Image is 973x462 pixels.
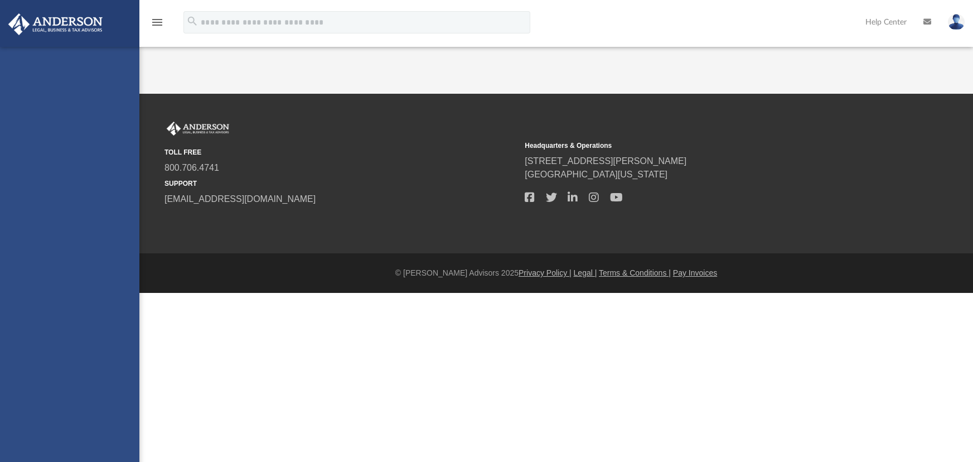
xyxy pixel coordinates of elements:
[5,13,106,35] img: Anderson Advisors Platinum Portal
[525,170,667,179] a: [GEOGRAPHIC_DATA][US_STATE]
[186,15,199,27] i: search
[164,122,231,136] img: Anderson Advisors Platinum Portal
[139,267,973,279] div: © [PERSON_NAME] Advisors 2025
[948,14,965,30] img: User Pic
[151,21,164,29] a: menu
[525,156,686,166] a: [STREET_ADDRESS][PERSON_NAME]
[151,16,164,29] i: menu
[525,141,877,151] small: Headquarters & Operations
[574,268,597,277] a: Legal |
[164,194,316,204] a: [EMAIL_ADDRESS][DOMAIN_NAME]
[164,163,219,172] a: 800.706.4741
[599,268,671,277] a: Terms & Conditions |
[164,147,517,157] small: TOLL FREE
[519,268,572,277] a: Privacy Policy |
[164,179,517,189] small: SUPPORT
[673,268,717,277] a: Pay Invoices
